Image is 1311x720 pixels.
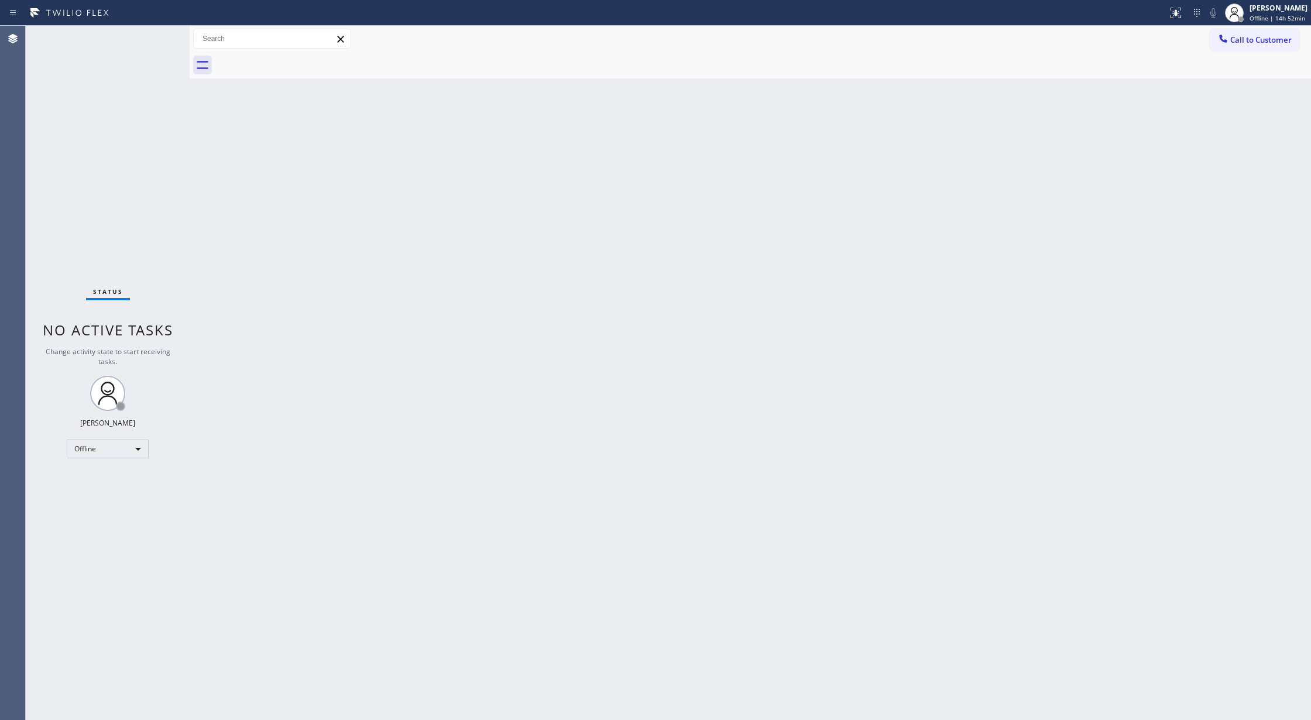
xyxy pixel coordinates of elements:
button: Call to Customer [1210,29,1299,51]
span: Change activity state to start receiving tasks. [46,347,170,366]
span: Call to Customer [1230,35,1292,45]
div: Offline [67,440,149,458]
span: No active tasks [43,320,173,340]
span: Status [93,287,123,296]
div: [PERSON_NAME] [1250,3,1307,13]
button: Mute [1205,5,1221,21]
span: Offline | 14h 52min [1250,14,1305,22]
input: Search [194,29,351,48]
div: [PERSON_NAME] [80,418,135,428]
